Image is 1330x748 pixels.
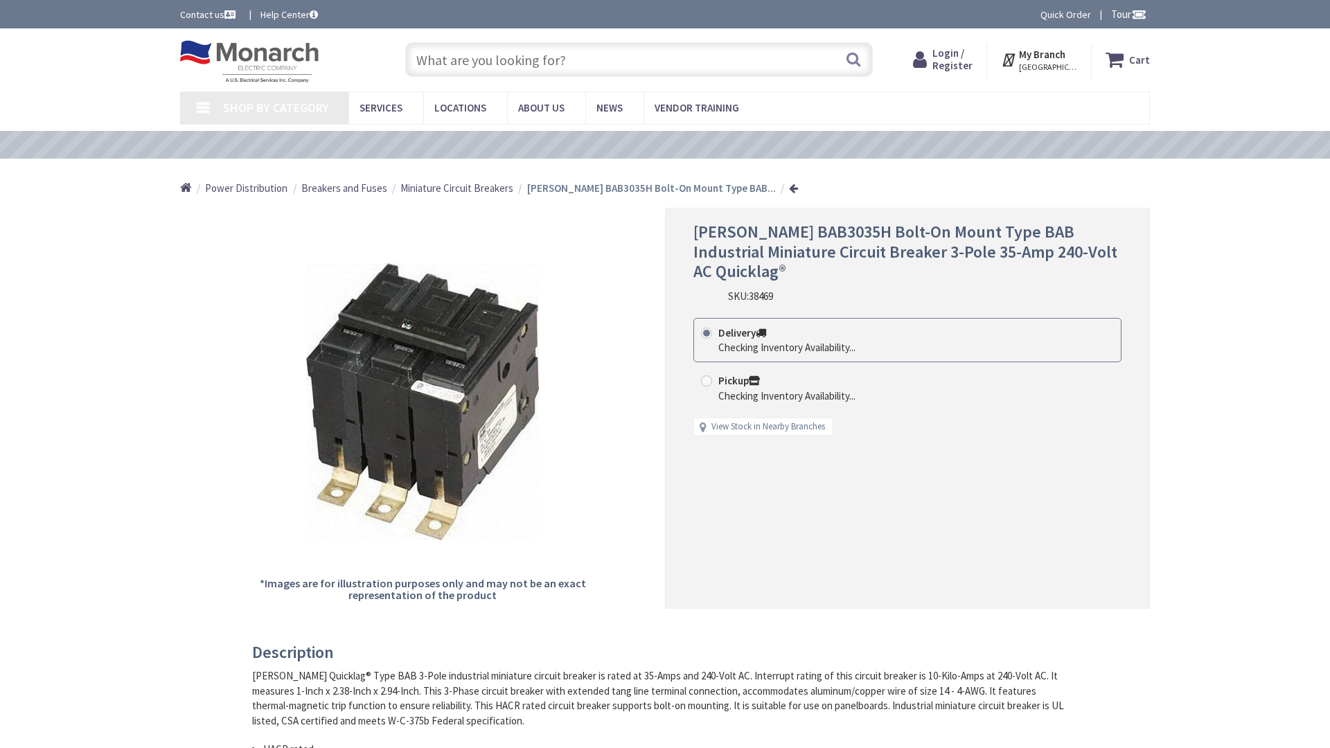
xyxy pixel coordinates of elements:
span: 38469 [749,290,773,303]
h3: Description [252,643,1067,661]
h5: *Images are for illustration purposes only and may not be an exact representation of the product [258,578,587,602]
span: [PERSON_NAME] BAB3035H Bolt-On Mount Type BAB Industrial Miniature Circuit Breaker 3-Pole 35-Amp ... [693,221,1117,283]
div: [PERSON_NAME] Quicklag® Type BAB 3-Pole industrial miniature circuit breaker is rated at 35-Amps ... [252,668,1067,728]
strong: [PERSON_NAME] BAB3035H Bolt-On Mount Type BAB... [527,181,776,195]
span: About Us [518,101,565,114]
a: Power Distribution [205,181,287,195]
a: Login / Register [913,47,973,72]
a: Cart [1106,47,1150,72]
img: Eaton BAB3035H Bolt-On Mount Type BAB Industrial Miniature Circuit Breaker 3-Pole 35-Amp 240-Volt... [284,263,561,540]
div: Checking Inventory Availability... [718,340,855,355]
strong: Pickup [718,374,760,387]
a: Help Center [260,8,318,21]
span: Locations [434,101,486,114]
div: My Branch [GEOGRAPHIC_DATA], [GEOGRAPHIC_DATA] [1001,47,1078,72]
a: Miniature Circuit Breakers [400,181,513,195]
span: Tour [1111,8,1146,21]
input: What are you looking for? [405,42,873,77]
span: [GEOGRAPHIC_DATA], [GEOGRAPHIC_DATA] [1019,62,1078,73]
strong: Cart [1129,47,1150,72]
span: Shop By Category [223,100,329,116]
a: VIEW OUR VIDEO TRAINING LIBRARY [533,138,775,153]
strong: Delivery [718,326,766,339]
span: Services [360,101,402,114]
span: News [596,101,623,114]
span: Login / Register [932,46,973,72]
a: Breakers and Fuses [301,181,387,195]
span: Vendor Training [655,101,739,114]
a: Contact us [180,8,238,21]
a: Quick Order [1040,8,1091,21]
div: Checking Inventory Availability... [718,389,855,403]
strong: My Branch [1019,48,1065,61]
img: Monarch Electric Company [180,40,319,83]
div: SKU: [728,289,773,303]
a: View Stock in Nearby Branches [711,420,825,434]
